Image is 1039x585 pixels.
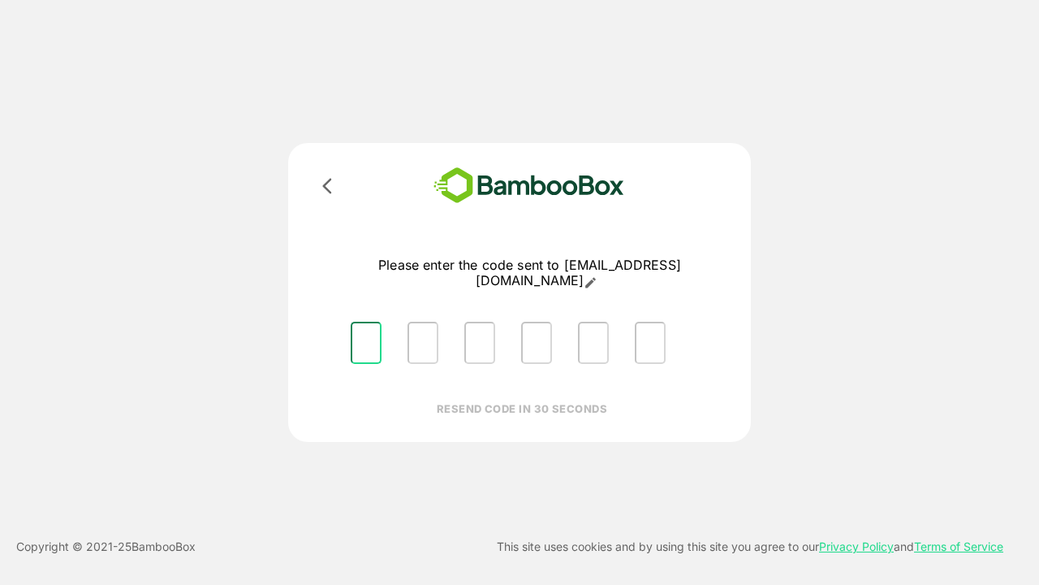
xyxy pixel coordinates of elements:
p: Copyright © 2021- 25 BambooBox [16,537,196,557]
img: bamboobox [410,162,648,209]
p: Please enter the code sent to [EMAIL_ADDRESS][DOMAIN_NAME] [338,258,722,289]
p: This site uses cookies and by using this site you agree to our and [497,537,1003,557]
input: Please enter OTP character 6 [635,322,666,364]
input: Please enter OTP character 3 [464,322,495,364]
input: Please enter OTP character 4 [521,322,552,364]
input: Please enter OTP character 2 [407,322,438,364]
input: Please enter OTP character 5 [578,322,609,364]
a: Terms of Service [914,539,1003,553]
input: Please enter OTP character 1 [351,322,382,364]
a: Privacy Policy [819,539,894,553]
